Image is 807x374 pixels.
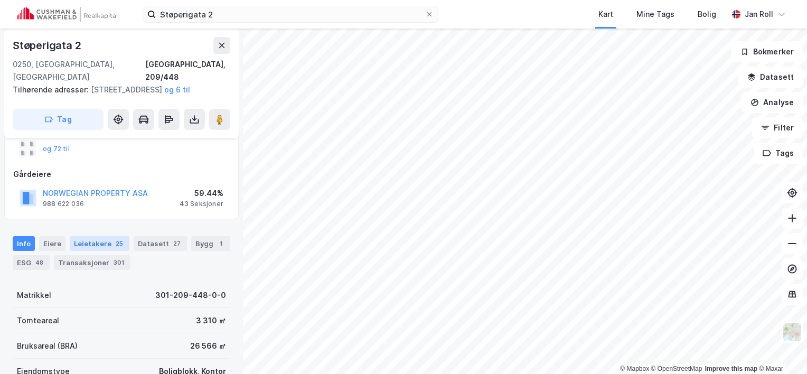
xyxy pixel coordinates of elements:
div: Gårdeiere [13,168,230,181]
div: 48 [33,257,45,268]
button: Bokmerker [731,41,803,62]
div: Kontrollprogram for chat [754,323,807,374]
div: Mine Tags [636,8,674,21]
img: cushman-wakefield-realkapital-logo.202ea83816669bd177139c58696a8fa1.svg [17,7,117,22]
div: Bruksareal (BRA) [17,340,78,352]
a: Mapbox [620,365,649,372]
div: 301-209-448-0-0 [155,289,226,302]
div: Jan Roll [745,8,773,21]
div: Kart [598,8,613,21]
input: Søk på adresse, matrikkel, gårdeiere, leietakere eller personer [156,6,425,22]
div: Info [13,236,35,251]
div: 0250, [GEOGRAPHIC_DATA], [GEOGRAPHIC_DATA] [13,58,145,83]
div: [STREET_ADDRESS] [13,83,222,96]
div: 3 310 ㎡ [196,314,226,327]
div: Tomteareal [17,314,59,327]
a: Improve this map [705,365,757,372]
a: OpenStreetMap [651,365,702,372]
div: Matrikkel [17,289,51,302]
div: 25 [114,238,125,249]
div: ESG [13,255,50,270]
div: Bygg [191,236,230,251]
span: Tilhørende adresser: [13,85,91,94]
div: Transaksjoner [54,255,130,270]
button: Datasett [738,67,803,88]
div: [GEOGRAPHIC_DATA], 209/448 [145,58,230,83]
div: 26 566 ㎡ [190,340,226,352]
button: Filter [752,117,803,138]
button: Tag [13,109,104,130]
div: 301 [111,257,126,268]
div: 43 Seksjoner [180,200,223,208]
iframe: Chat Widget [754,323,807,374]
div: 988 622 036 [43,200,84,208]
img: Z [782,322,802,342]
div: Bolig [698,8,716,21]
div: Eiere [39,236,65,251]
div: Leietakere [70,236,129,251]
button: Analyse [742,92,803,113]
div: Støperigata 2 [13,37,83,54]
div: Datasett [134,236,187,251]
div: 59.44% [180,187,223,200]
button: Tags [754,143,803,164]
div: 27 [171,238,183,249]
div: 1 [215,238,226,249]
